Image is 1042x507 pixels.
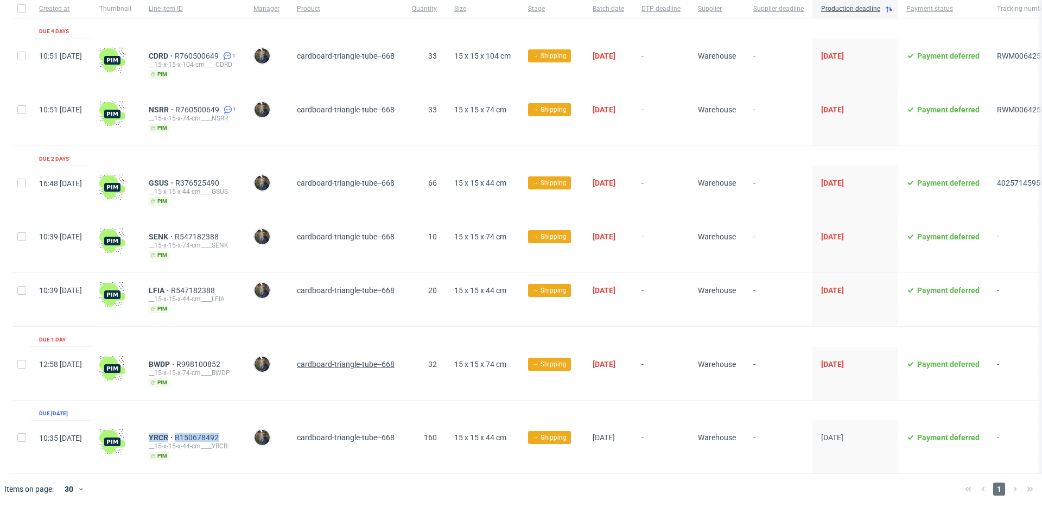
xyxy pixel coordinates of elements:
a: R376525490 [175,179,221,187]
span: Warehouse [698,52,736,60]
span: - [641,232,681,259]
span: 10:35 [DATE] [39,434,82,442]
img: Maciej Sobola [255,102,270,117]
span: 15 x 15 x 44 cm [454,286,506,295]
a: GSUS [149,179,175,187]
span: 15 x 15 x 104 cm [454,52,511,60]
span: Manager [253,4,279,14]
span: BWDP [149,360,176,369]
a: 1 [221,105,236,114]
img: Maciej Sobola [255,430,270,445]
span: cardboard-triangle-tube--668 [297,52,395,60]
span: [DATE] [593,232,615,241]
span: pim [149,70,169,79]
a: CDRD [149,52,175,60]
a: R547182388 [171,286,217,295]
span: 15 x 15 x 44 cm [454,433,506,442]
span: - [641,179,681,206]
span: Warehouse [698,232,736,241]
span: cardboard-triangle-tube--668 [297,286,395,295]
span: R547182388 [175,232,221,241]
span: [DATE] [821,52,844,60]
img: Maciej Sobola [255,229,270,244]
img: wHgJFi1I6lmhQAAAABJRU5ErkJggg== [99,101,125,127]
span: Line item ID [149,4,236,14]
span: [DATE] [593,179,615,187]
a: 1 [221,52,236,60]
span: Payment deferred [917,433,980,442]
img: wHgJFi1I6lmhQAAAABJRU5ErkJggg== [99,429,125,455]
span: cardboard-triangle-tube--668 [297,105,395,114]
span: 10:39 [DATE] [39,286,82,295]
span: 10:39 [DATE] [39,232,82,241]
a: LFIA [149,286,171,295]
span: - [641,52,681,79]
span: pim [149,197,169,206]
div: Due 4 days [39,27,69,36]
span: - [753,105,804,132]
span: pim [149,378,169,387]
span: 10 [428,232,437,241]
img: Maciej Sobola [255,357,270,372]
a: NSRR [149,105,175,114]
span: DTP deadline [641,4,681,14]
span: - [753,360,804,387]
span: [DATE] [821,286,844,295]
div: __15-x-15-x-104-cm____CDRD [149,60,236,69]
span: pim [149,251,169,259]
img: Maciej Sobola [255,283,270,298]
span: - [753,232,804,259]
span: Warehouse [698,433,736,442]
span: → Shipping [532,178,567,188]
span: Stage [528,4,575,14]
span: - [641,105,681,132]
a: R998100852 [176,360,223,369]
span: [DATE] [593,286,615,295]
span: Payment deferred [917,232,980,241]
span: SENK [149,232,175,241]
span: Quantity [412,4,437,14]
img: Maciej Sobola [255,175,270,191]
span: pim [149,305,169,313]
span: cardboard-triangle-tube--668 [297,232,395,241]
a: R760500649 [175,105,221,114]
span: pim [149,124,169,132]
span: cardboard-triangle-tube--668 [297,433,395,442]
img: wHgJFi1I6lmhQAAAABJRU5ErkJggg== [99,228,125,254]
span: Warehouse [698,286,736,295]
span: 15 x 15 x 74 cm [454,105,506,114]
span: Payment deferred [917,360,980,369]
span: [DATE] [821,360,844,369]
span: cardboard-triangle-tube--668 [297,179,395,187]
span: → Shipping [532,232,567,242]
div: Due [DATE] [39,409,68,418]
a: R150678492 [175,433,221,442]
span: Items on page: [4,484,54,495]
span: [DATE] [593,433,615,442]
img: wHgJFi1I6lmhQAAAABJRU5ErkJggg== [99,282,125,308]
span: 10:51 [DATE] [39,105,82,114]
span: 160 [424,433,437,442]
span: Thumbnail [99,4,131,14]
span: → Shipping [532,433,567,442]
span: - [641,286,681,313]
a: R760500649 [175,52,221,60]
span: Payment status [906,4,980,14]
span: → Shipping [532,286,567,295]
div: __15-x-15-x-74-cm____NSRR [149,114,236,123]
span: [DATE] [821,433,843,442]
span: [DATE] [593,105,615,114]
span: [DATE] [821,179,844,187]
div: __15-x-15-x-74-cm____BWDP [149,369,236,377]
a: YRCR [149,433,175,442]
span: Payment deferred [917,105,980,114]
